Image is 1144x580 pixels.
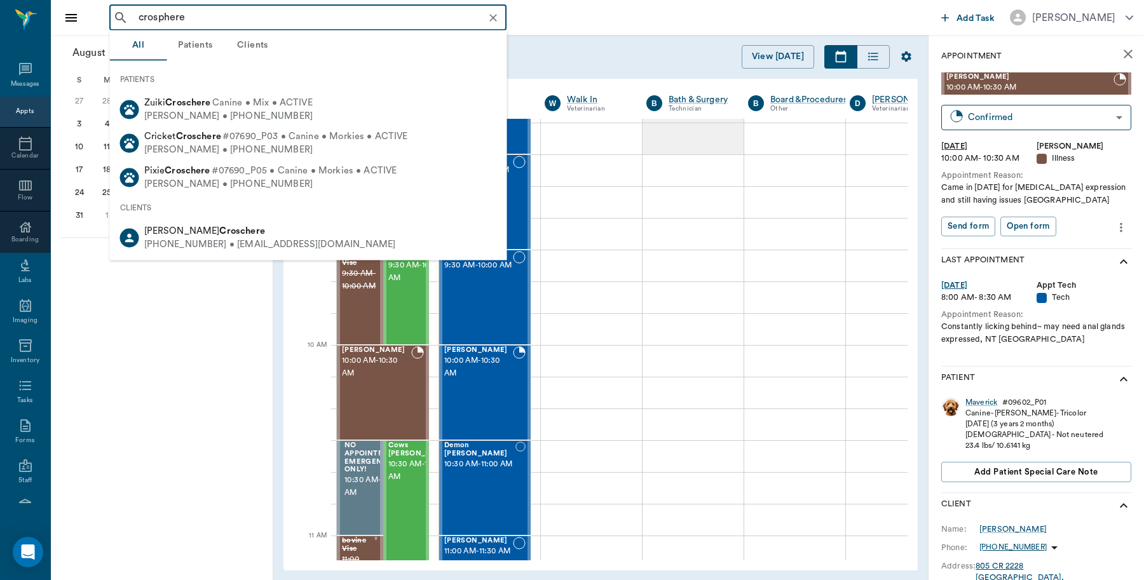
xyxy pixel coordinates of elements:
div: [DATE] (3 years 2 months) [965,419,1103,429]
div: Canine - [PERSON_NAME] - Tricolor [965,408,1103,419]
div: [PERSON_NAME] • [PHONE_NUMBER] [144,109,313,123]
div: [PERSON_NAME] • [PHONE_NUMBER] [144,177,397,191]
span: 10:30 AM - 11:00 AM [444,458,515,471]
div: Came in [DATE] for [MEDICAL_DATA] expression and still having issues [GEOGRAPHIC_DATA] [941,182,1131,206]
div: Appt Tech [1037,280,1132,292]
div: NOT_CONFIRMED, 9:30 AM - 10:00 AM [439,250,531,345]
div: Tech [1037,292,1132,304]
div: Imaging [13,316,37,325]
span: 9:30 AM - 10:00 AM [388,259,452,285]
div: Monday, September 1, 2025 [98,206,116,224]
button: Add patient Special Care Note [941,462,1131,482]
span: 2025 [108,44,136,62]
div: 8:00 AM - 8:30 AM [941,292,1037,304]
div: Appointment Reason: [941,170,1131,182]
span: bovine Vise [342,537,374,553]
span: [PERSON_NAME] [144,226,265,236]
span: 11:00 AM - 11:30 AM [444,545,513,558]
span: [PERSON_NAME] [946,73,1113,81]
span: Cows [PERSON_NAME] [388,442,452,458]
div: Messages [11,79,40,89]
div: 11 AM [294,529,327,561]
a: Board &Procedures [770,93,848,106]
div: Confirmed [968,110,1111,125]
input: Search [133,9,503,27]
span: Pixie [144,165,210,175]
a: [PERSON_NAME] [979,523,1047,535]
button: August2025 [66,40,155,65]
button: Clients [224,30,282,61]
div: Appointment Reason: [941,309,1131,321]
span: Canine • Mix • ACTIVE [212,97,313,110]
div: B [748,95,764,111]
span: [PERSON_NAME] [444,346,513,354]
svg: show more [1116,498,1131,513]
div: Walk In [567,93,627,106]
div: [PHONE_NUMBER] • [EMAIL_ADDRESS][DOMAIN_NAME] [144,238,396,251]
div: S [65,71,93,90]
span: 10:30 AM - 11:00 AM [344,474,403,499]
span: 10:00 AM - 10:30 AM [342,354,411,380]
div: Veterinarian [567,104,627,114]
p: Last Appointment [941,254,1025,269]
p: [PHONE_NUMBER] [979,542,1047,553]
div: Phone: [941,542,979,553]
div: NOT_CONFIRMED, 9:30 AM - 10:00 AM [383,250,430,345]
span: [PERSON_NAME] [342,346,411,354]
span: NO APPOINTMENT! EMERGENCY ONLY! [344,442,403,474]
div: M [93,71,121,90]
div: Forms [15,436,34,445]
div: Sunday, August 24, 2025 [71,184,88,201]
a: Maverick [965,397,997,408]
button: Patients [167,30,224,61]
div: BOOKED, 10:30 AM - 11:00 AM [337,440,383,536]
button: more [1111,217,1131,238]
div: NOT_CONFIRMED, 10:30 AM - 11:00 AM [439,440,531,536]
div: [DATE] [941,280,1037,292]
div: [DATE] [941,140,1037,152]
div: Monday, July 28, 2025 [98,92,116,110]
div: Constantly licking behind~ may need anal glands expressed, NT [GEOGRAPHIC_DATA] [941,321,1131,345]
svg: show more [1116,372,1131,387]
div: # 09602_P01 [1002,397,1046,408]
span: [PERSON_NAME] [444,537,513,545]
span: 10:30 AM - 11:30 AM [388,458,452,483]
a: Bath & Surgery [669,93,729,106]
button: Close drawer [58,5,84,30]
span: August [70,44,108,62]
div: Monday, August 4, 2025 [98,115,116,133]
span: #07690_P05 • Canine • Morkies • ACTIVE [212,164,397,177]
span: 10:00 AM - 10:30 AM [946,81,1113,94]
div: W [545,95,561,111]
b: Croschere [165,165,210,175]
button: Open form [1000,217,1056,236]
div: CLIENTS [110,194,507,221]
a: [PERSON_NAME] [872,93,945,106]
button: Clear [484,9,502,27]
div: 10 AM [294,339,327,370]
button: close [1115,41,1141,67]
div: Sunday, August 31, 2025 [71,206,88,224]
div: Sunday, August 3, 2025 [71,115,88,133]
svg: show more [1116,254,1131,269]
p: Patient [941,372,975,387]
span: Zuiki [144,98,211,107]
div: Name: [941,523,979,535]
div: Sunday, July 27, 2025 [71,92,88,110]
button: Send form [941,217,995,236]
div: PATIENTS [110,66,507,93]
b: Croschere [219,226,264,236]
div: [DEMOGRAPHIC_DATA] - Not neutered [965,429,1103,440]
span: Cricket [144,132,221,141]
span: 9:30 AM - 10:00 AM [342,267,376,293]
button: Add Task [936,6,1000,29]
button: All [110,30,167,61]
span: 9:30 AM - 10:00 AM [444,259,513,272]
div: BOOKED, 10:00 AM - 10:30 AM [337,345,429,440]
div: Inventory [11,356,39,365]
b: Croschere [176,132,221,141]
div: Technician [669,104,729,114]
